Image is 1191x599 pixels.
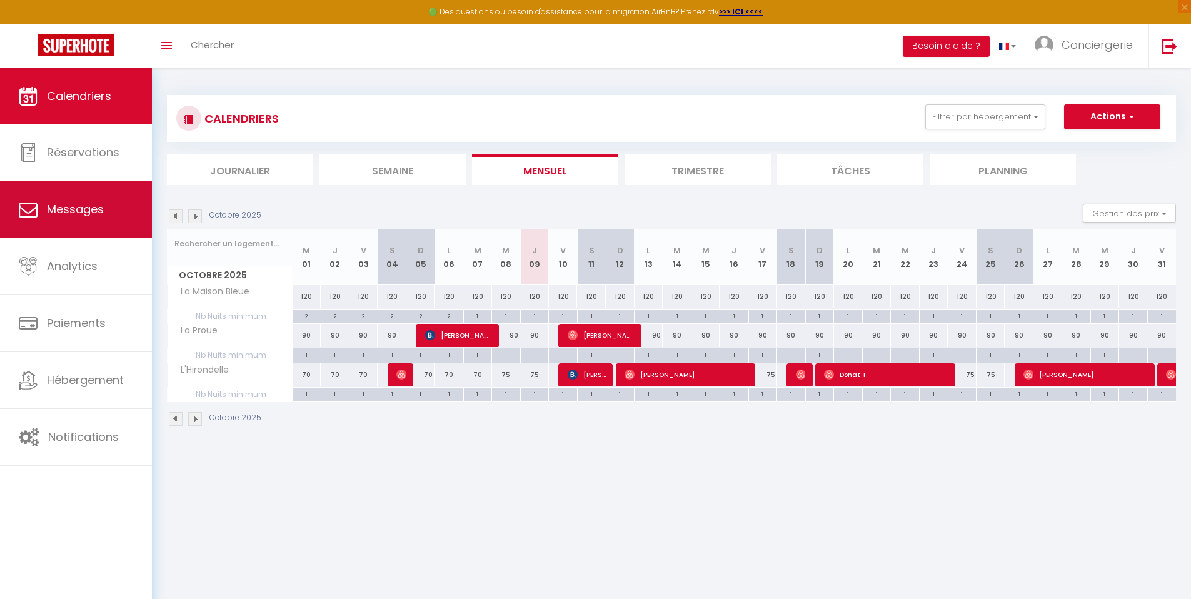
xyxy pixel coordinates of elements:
[47,201,104,217] span: Messages
[863,388,891,400] div: 1
[777,310,805,321] div: 1
[948,348,977,360] div: 1
[749,310,777,321] div: 1
[948,363,977,386] div: 75
[1062,310,1090,321] div: 1
[435,229,463,285] th: 06
[948,310,977,321] div: 1
[1148,348,1176,360] div: 1
[349,310,378,321] div: 2
[1035,36,1053,54] img: ...
[805,285,834,308] div: 120
[492,388,520,400] div: 1
[635,388,663,400] div: 1
[720,324,748,347] div: 90
[891,285,920,308] div: 120
[191,38,234,51] span: Chercher
[464,388,492,400] div: 1
[719,6,763,17] a: >>> ICI <<<<
[920,285,948,308] div: 120
[1159,244,1165,256] abbr: V
[435,388,463,400] div: 1
[378,324,406,347] div: 90
[577,285,606,308] div: 120
[389,244,395,256] abbr: S
[862,229,891,285] th: 21
[333,244,338,256] abbr: J
[817,244,823,256] abbr: D
[988,244,993,256] abbr: S
[635,348,663,360] div: 1
[1062,348,1090,360] div: 1
[635,229,663,285] th: 13
[169,324,221,338] span: La Proue
[577,229,606,285] th: 11
[293,363,321,386] div: 70
[863,310,891,321] div: 1
[1148,388,1176,400] div: 1
[806,310,834,321] div: 1
[349,348,378,360] div: 1
[293,348,321,360] div: 1
[201,104,279,133] h3: CALENDRIERS
[977,348,1005,360] div: 1
[1033,348,1062,360] div: 1
[463,363,492,386] div: 70
[891,310,919,321] div: 1
[606,229,635,285] th: 12
[606,388,635,400] div: 1
[406,285,435,308] div: 120
[378,310,406,321] div: 2
[396,363,406,386] span: [PERSON_NAME]
[209,209,261,221] p: Octobre 2025
[349,363,378,386] div: 70
[293,229,321,285] th: 01
[635,285,663,308] div: 120
[492,348,520,360] div: 1
[748,363,777,386] div: 75
[760,244,765,256] abbr: V
[748,229,777,285] th: 17
[777,154,923,185] li: Tâches
[435,310,463,321] div: 2
[520,363,549,386] div: 75
[663,324,691,347] div: 90
[47,88,111,104] span: Calendriers
[673,244,681,256] abbr: M
[930,154,1076,185] li: Planning
[492,285,521,308] div: 120
[1062,229,1091,285] th: 28
[521,348,549,360] div: 1
[663,388,691,400] div: 1
[1023,363,1148,386] span: [PERSON_NAME]
[806,388,834,400] div: 1
[731,244,736,256] abbr: J
[463,285,492,308] div: 120
[1147,324,1176,347] div: 90
[788,244,794,256] abbr: S
[378,388,406,400] div: 1
[1005,310,1033,321] div: 1
[492,363,521,386] div: 75
[303,244,310,256] abbr: M
[1046,244,1050,256] abbr: L
[920,310,948,321] div: 1
[1101,244,1108,256] abbr: M
[720,285,748,308] div: 120
[568,323,635,347] span: [PERSON_NAME]
[959,244,965,256] abbr: V
[834,348,862,360] div: 1
[472,154,618,185] li: Mensuel
[361,244,366,256] abbr: V
[168,388,292,401] span: Nb Nuits minimum
[1090,324,1119,347] div: 90
[549,310,577,321] div: 1
[834,324,863,347] div: 90
[406,229,435,285] th: 05
[847,244,850,256] abbr: L
[702,244,710,256] abbr: M
[1119,324,1148,347] div: 90
[293,285,321,308] div: 120
[169,363,232,377] span: L'Hirondelle
[1119,348,1147,360] div: 1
